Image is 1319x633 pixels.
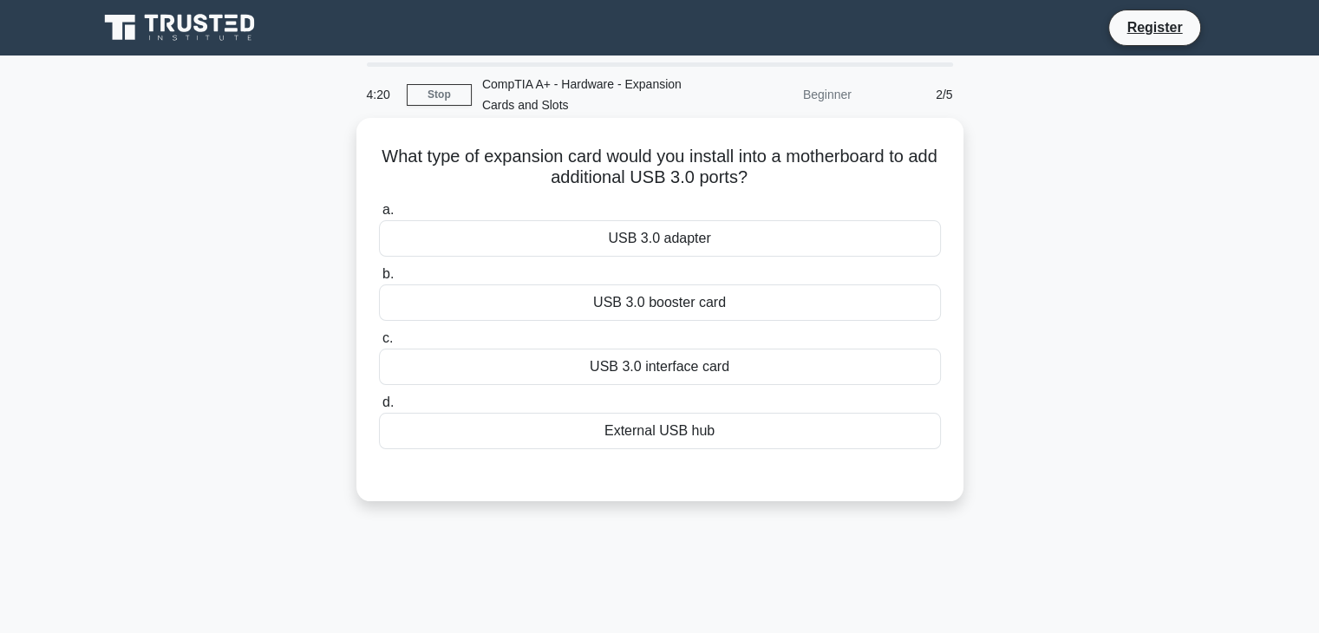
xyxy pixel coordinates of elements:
div: Beginner [710,77,862,112]
div: External USB hub [379,413,941,449]
div: USB 3.0 interface card [379,349,941,385]
div: 4:20 [356,77,407,112]
a: Register [1116,16,1192,38]
div: CompTIA A+ - Hardware - Expansion Cards and Slots [472,67,710,122]
a: Stop [407,84,472,106]
span: c. [382,330,393,345]
span: a. [382,202,394,217]
div: 2/5 [862,77,963,112]
div: USB 3.0 booster card [379,284,941,321]
h5: What type of expansion card would you install into a motherboard to add additional USB 3.0 ports? [377,146,943,189]
span: b. [382,266,394,281]
div: USB 3.0 adapter [379,220,941,257]
span: d. [382,395,394,409]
